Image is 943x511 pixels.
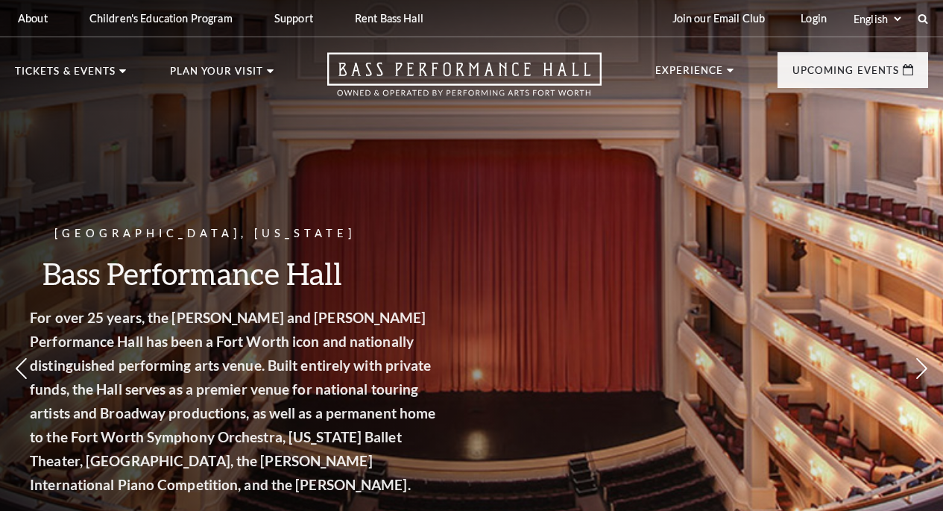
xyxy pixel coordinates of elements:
p: [GEOGRAPHIC_DATA], [US_STATE] [60,225,470,243]
strong: For over 25 years, the [PERSON_NAME] and [PERSON_NAME] Performance Hall has been a Fort Worth ico... [60,309,465,493]
p: Children's Education Program [89,12,233,25]
p: Experience [655,66,724,84]
p: Upcoming Events [792,66,899,84]
p: Tickets & Events [15,66,116,84]
p: About [18,12,48,25]
p: Rent Bass Hall [355,12,423,25]
select: Select: [851,12,903,26]
p: Plan Your Visit [170,66,263,84]
p: Support [274,12,313,25]
h3: Bass Performance Hall [60,254,470,292]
